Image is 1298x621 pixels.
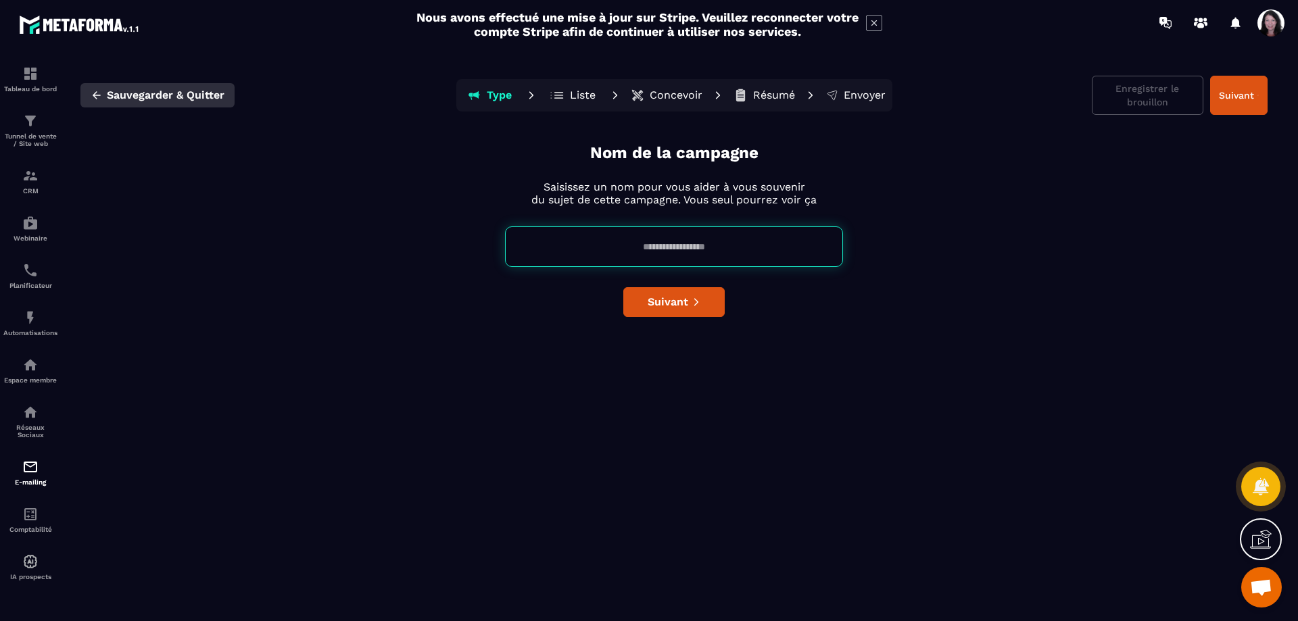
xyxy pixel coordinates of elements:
h2: Nous avons effectué une mise à jour sur Stripe. Veuillez reconnecter votre compte Stripe afin de ... [416,10,859,39]
button: Suivant [623,287,725,317]
p: Tunnel de vente / Site web [3,132,57,147]
p: Type [487,89,512,102]
button: Type [459,82,520,109]
img: accountant [22,506,39,522]
span: Suivant [648,295,688,309]
img: email [22,459,39,475]
p: Nom de la campagne [590,142,759,164]
p: Espace membre [3,376,57,384]
p: Automatisations [3,329,57,337]
p: Résumé [753,89,795,102]
button: Suivant [1210,76,1268,115]
a: formationformationCRM [3,157,57,205]
img: formation [22,113,39,129]
p: Concevoir [650,89,702,102]
p: CRM [3,187,57,195]
img: formation [22,66,39,82]
img: social-network [22,404,39,420]
p: Comptabilité [3,526,57,533]
img: scheduler [22,262,39,278]
p: Saisissez un nom pour vous aider à vous souvenir du sujet de cette campagne. Vous seul pourrez vo... [531,180,817,206]
p: Réseaux Sociaux [3,424,57,439]
p: Planificateur [3,282,57,289]
button: Liste [543,82,604,109]
button: Résumé [729,82,799,109]
a: accountantaccountantComptabilité [3,496,57,543]
a: automationsautomationsAutomatisations [3,299,57,347]
a: formationformationTableau de bord [3,55,57,103]
img: automations [22,553,39,570]
span: Sauvegarder & Quitter [107,89,224,102]
button: Concevoir [627,82,706,109]
a: automationsautomationsWebinaire [3,205,57,252]
button: Envoyer [822,82,890,109]
p: Envoyer [844,89,886,102]
p: IA prospects [3,573,57,580]
a: social-networksocial-networkRéseaux Sociaux [3,394,57,449]
p: Liste [570,89,596,102]
img: automations [22,215,39,231]
a: schedulerschedulerPlanificateur [3,252,57,299]
p: E-mailing [3,478,57,486]
button: Sauvegarder & Quitter [80,83,235,107]
a: automationsautomationsEspace membre [3,347,57,394]
img: formation [22,168,39,184]
a: emailemailE-mailing [3,449,57,496]
a: Ouvrir le chat [1241,567,1282,607]
img: automations [22,357,39,373]
p: Tableau de bord [3,85,57,93]
img: automations [22,309,39,326]
p: Webinaire [3,234,57,242]
a: formationformationTunnel de vente / Site web [3,103,57,157]
img: logo [19,12,141,36]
